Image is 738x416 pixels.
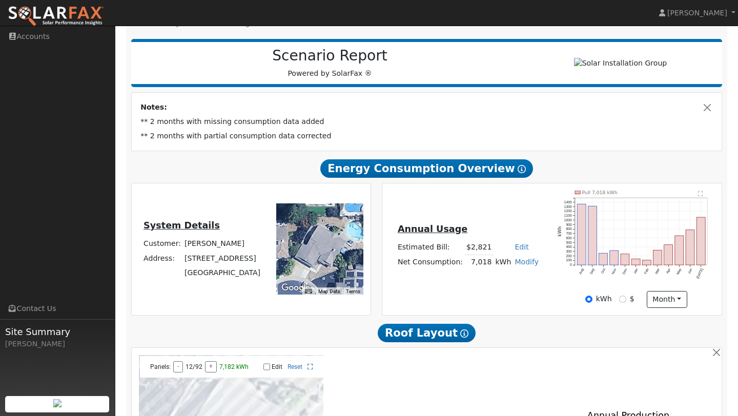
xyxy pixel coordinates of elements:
[320,159,532,178] span: Energy Consumption Overview
[696,217,705,265] rect: onclick=""
[687,267,693,274] text: Jun
[515,243,528,251] a: Edit
[631,259,640,265] rect: onclick=""
[378,324,476,342] span: Roof Layout
[702,102,713,113] button: Close
[141,47,518,65] h2: Scenario Report
[139,129,715,143] td: ** 2 months with partial consumption data corrected
[622,267,628,275] text: Dec
[675,236,684,265] rect: onclick=""
[633,267,639,274] text: Jan
[557,226,562,236] text: kWh
[8,6,104,27] img: SolarFax
[644,267,649,275] text: Feb
[53,399,61,407] img: retrieve
[566,240,572,244] text: 500
[686,230,694,264] rect: onclick=""
[667,9,727,17] span: [PERSON_NAME]
[566,245,572,248] text: 400
[346,288,360,294] a: Terms
[611,267,617,275] text: Nov
[564,200,572,203] text: 1400
[136,47,524,79] div: Powered by SolarFax ®
[143,220,220,231] u: System Details
[653,250,662,265] rect: onclick=""
[465,255,494,269] td: 7,018
[664,244,673,264] rect: onclick=""
[566,222,572,226] text: 900
[630,294,634,304] label: $
[585,296,592,303] input: kWh
[465,240,494,255] td: $2,821
[5,325,110,339] span: Site Summary
[140,103,167,111] strong: Notes:
[588,206,597,265] rect: onclick=""
[564,204,572,208] text: 1300
[307,363,313,370] a: Full Screen
[578,267,584,275] text: Aug
[566,232,572,235] text: 700
[582,189,618,195] text: Pull 7,018 kWh
[494,255,513,269] td: kWh
[647,291,687,308] button: month
[566,249,572,253] text: 300
[696,267,704,279] text: [DATE]
[570,263,572,266] text: 0
[460,329,468,338] i: Show Help
[515,258,539,266] a: Modify
[600,267,606,274] text: Oct
[396,255,464,269] td: Net Consumption:
[398,224,467,234] u: Annual Usage
[621,254,629,265] rect: onclick=""
[183,251,262,265] td: [STREET_ADDRESS]
[566,254,572,258] text: 200
[566,227,572,231] text: 800
[654,267,661,275] text: Mar
[279,281,313,295] img: Google
[577,204,586,265] rect: onclick=""
[305,288,312,295] button: Keyboard shortcuts
[610,251,619,265] rect: onclick=""
[139,115,715,129] td: ** 2 months with missing consumption data added
[676,267,683,276] text: May
[318,288,340,295] button: Map Data
[564,218,572,221] text: 1000
[5,339,110,349] div: [PERSON_NAME]
[589,267,595,275] text: Sep
[599,253,608,265] rect: onclick=""
[288,363,302,370] a: Reset
[186,363,202,370] span: 12/92
[150,363,171,370] span: Panels:
[396,240,464,255] td: Estimated Bill:
[272,363,282,370] label: Edit
[566,258,572,262] text: 100
[564,214,572,217] text: 1100
[619,296,626,303] input: $
[183,237,262,251] td: [PERSON_NAME]
[698,191,703,197] text: 
[142,237,183,251] td: Customer:
[518,165,526,173] i: Show Help
[279,281,313,295] a: Open this area in Google Maps (opens a new window)
[642,260,651,265] rect: onclick=""
[574,58,667,69] img: Solar Installation Group
[205,361,217,372] button: +
[564,209,572,213] text: 1200
[173,361,183,372] button: -
[566,236,572,240] text: 600
[219,363,249,370] span: 7,182 kWh
[596,294,612,304] label: kWh
[183,265,262,280] td: [GEOGRAPHIC_DATA]
[142,251,183,265] td: Address:
[666,267,672,275] text: Apr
